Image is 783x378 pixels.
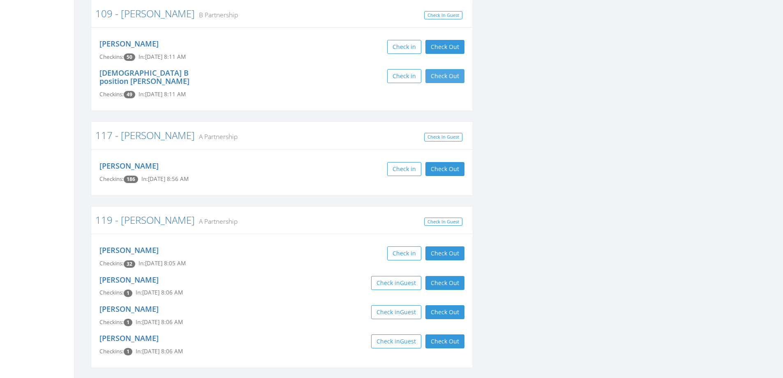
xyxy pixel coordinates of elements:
[195,217,238,226] small: A Partnership
[99,39,159,49] a: [PERSON_NAME]
[124,91,135,98] span: Checkin count
[99,333,159,343] a: [PERSON_NAME]
[124,319,132,326] span: Checkin count
[99,245,159,255] a: [PERSON_NAME]
[425,334,464,348] button: Check Out
[99,175,124,183] span: Checkins:
[99,289,124,296] span: Checkins:
[124,260,135,268] span: Checkin count
[99,68,189,86] a: [DEMOGRAPHIC_DATA] B position [PERSON_NAME]
[387,40,421,54] button: Check in
[124,53,135,61] span: Checkin count
[99,275,159,285] a: [PERSON_NAME]
[425,40,464,54] button: Check Out
[99,348,124,355] span: Checkins:
[425,162,464,176] button: Check Out
[139,53,186,60] span: In: [DATE] 8:11 AM
[425,246,464,260] button: Check Out
[195,132,238,141] small: A Partnership
[400,308,416,316] span: Guest
[371,305,421,319] button: Check inGuest
[136,348,183,355] span: In: [DATE] 8:06 AM
[425,276,464,290] button: Check Out
[99,260,124,267] span: Checkins:
[387,246,421,260] button: Check in
[387,162,421,176] button: Check in
[387,69,421,83] button: Check in
[136,318,183,326] span: In: [DATE] 8:06 AM
[141,175,189,183] span: In: [DATE] 8:56 AM
[425,305,464,319] button: Check Out
[195,10,238,19] small: B Partnership
[400,337,416,345] span: Guest
[99,161,159,171] a: [PERSON_NAME]
[124,176,138,183] span: Checkin count
[371,334,421,348] button: Check inGuest
[136,289,183,296] span: In: [DATE] 8:06 AM
[95,128,195,142] a: 117 - [PERSON_NAME]
[99,304,159,314] a: [PERSON_NAME]
[95,213,195,227] a: 119 - [PERSON_NAME]
[371,276,421,290] button: Check inGuest
[99,318,124,326] span: Checkins:
[95,7,195,20] a: 109 - [PERSON_NAME]
[424,218,462,226] a: Check In Guest
[139,90,186,98] span: In: [DATE] 8:11 AM
[124,290,132,297] span: Checkin count
[425,69,464,83] button: Check Out
[400,279,416,287] span: Guest
[99,53,124,60] span: Checkins:
[124,348,132,355] span: Checkin count
[139,260,186,267] span: In: [DATE] 8:05 AM
[424,133,462,141] a: Check In Guest
[99,90,124,98] span: Checkins:
[424,11,462,20] a: Check In Guest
